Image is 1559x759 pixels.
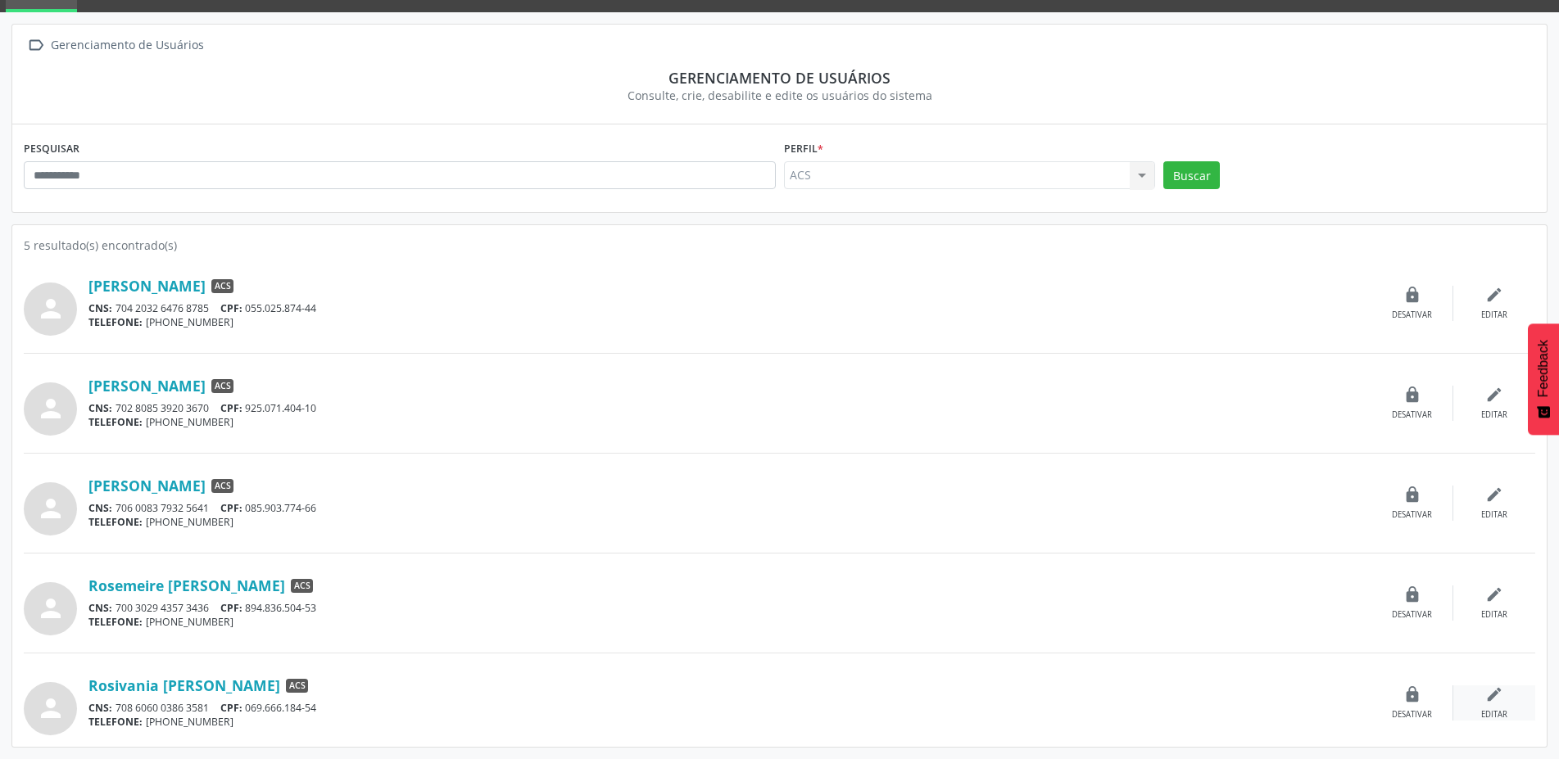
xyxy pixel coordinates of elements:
[88,377,206,395] a: [PERSON_NAME]
[36,394,66,423] i: person
[88,615,1371,629] div: [PHONE_NUMBER]
[48,34,206,57] div: Gerenciamento de Usuários
[1481,409,1507,421] div: Editar
[211,279,233,294] span: ACS
[1536,340,1551,397] span: Feedback
[1485,685,1503,703] i: edit
[88,301,112,315] span: CNS:
[220,501,242,515] span: CPF:
[88,477,206,495] a: [PERSON_NAME]
[1528,323,1559,435] button: Feedback - Mostrar pesquisa
[88,501,1371,515] div: 706 0083 7932 5641 085.903.774-66
[88,301,1371,315] div: 704 2032 6476 8785 055.025.874-44
[88,601,1371,615] div: 700 3029 4357 3436 894.836.504-53
[36,594,66,623] i: person
[24,34,48,57] i: 
[1403,286,1421,304] i: lock
[88,515,143,529] span: TELEFONE:
[1403,486,1421,504] i: lock
[1403,386,1421,404] i: lock
[88,701,112,715] span: CNS:
[1392,509,1432,521] div: Desativar
[1481,309,1507,321] div: Editar
[88,615,143,629] span: TELEFONE:
[286,679,308,693] span: ACS
[784,136,823,161] label: Perfil
[36,294,66,323] i: person
[88,576,285,594] a: Rosemeire [PERSON_NAME]
[1485,286,1503,304] i: edit
[220,601,242,615] span: CPF:
[88,701,1371,715] div: 708 6060 0386 3581 069.666.184-54
[88,715,143,729] span: TELEFONE:
[1163,161,1220,189] button: Buscar
[35,69,1524,87] div: Gerenciamento de usuários
[36,693,66,723] i: person
[88,515,1371,529] div: [PHONE_NUMBER]
[220,401,242,415] span: CPF:
[1392,609,1432,621] div: Desativar
[1481,509,1507,521] div: Editar
[24,34,206,57] a:  Gerenciamento de Usuários
[36,494,66,523] i: person
[88,401,1371,415] div: 702 8085 3920 3670 925.071.404-10
[1485,386,1503,404] i: edit
[35,87,1524,104] div: Consulte, crie, desabilite e edite os usuários do sistema
[88,415,143,429] span: TELEFONE:
[1485,585,1503,603] i: edit
[1485,486,1503,504] i: edit
[1392,409,1432,421] div: Desativar
[88,415,1371,429] div: [PHONE_NUMBER]
[88,315,1371,329] div: [PHONE_NUMBER]
[1392,309,1432,321] div: Desativar
[291,579,313,594] span: ACS
[88,715,1371,729] div: [PHONE_NUMBER]
[211,379,233,394] span: ACS
[220,301,242,315] span: CPF:
[24,136,79,161] label: PESQUISAR
[24,237,1535,254] div: 5 resultado(s) encontrado(s)
[1403,585,1421,603] i: lock
[88,676,280,694] a: Rosivania [PERSON_NAME]
[211,479,233,494] span: ACS
[88,501,112,515] span: CNS:
[88,277,206,295] a: [PERSON_NAME]
[220,701,242,715] span: CPF:
[88,601,112,615] span: CNS:
[1392,709,1432,721] div: Desativar
[1403,685,1421,703] i: lock
[1481,709,1507,721] div: Editar
[88,401,112,415] span: CNS:
[1481,609,1507,621] div: Editar
[88,315,143,329] span: TELEFONE:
